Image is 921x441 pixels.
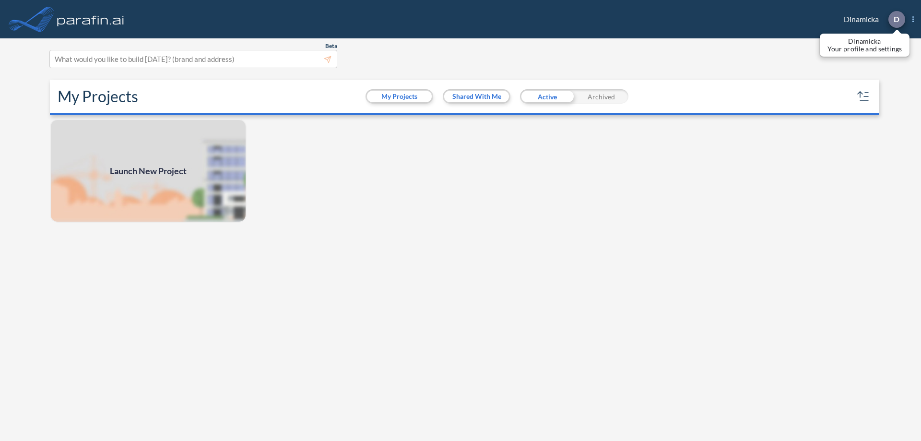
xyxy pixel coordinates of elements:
[829,11,914,28] div: Dinamicka
[856,89,871,104] button: sort
[827,37,902,45] p: Dinamicka
[827,45,902,53] p: Your profile and settings
[325,42,337,50] span: Beta
[58,87,138,106] h2: My Projects
[574,89,628,104] div: Archived
[894,15,899,24] p: D
[50,119,247,223] a: Launch New Project
[367,91,432,102] button: My Projects
[520,89,574,104] div: Active
[444,91,509,102] button: Shared With Me
[50,119,247,223] img: add
[110,165,187,178] span: Launch New Project
[55,10,126,29] img: logo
